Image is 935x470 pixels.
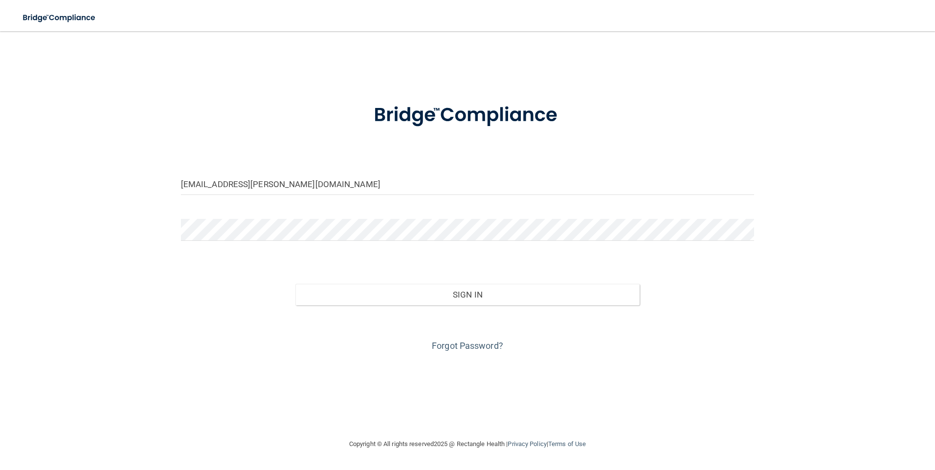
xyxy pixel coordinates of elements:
[181,173,755,195] input: Email
[295,284,640,305] button: Sign In
[432,341,503,351] a: Forgot Password?
[289,428,646,460] div: Copyright © All rights reserved 2025 @ Rectangle Health | |
[354,90,581,141] img: bridge_compliance_login_screen.278c3ca4.svg
[508,440,546,448] a: Privacy Policy
[15,8,105,28] img: bridge_compliance_login_screen.278c3ca4.svg
[548,440,586,448] a: Terms of Use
